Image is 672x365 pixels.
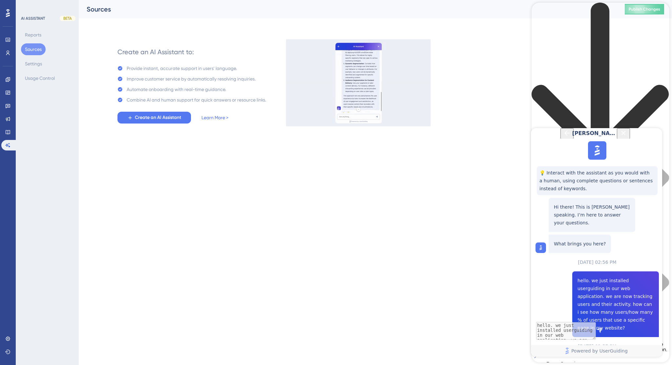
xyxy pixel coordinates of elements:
span: Create an AI Assistant [135,114,181,122]
div: Automate onboarding with real-time guidance. [127,85,226,93]
span: Ask AI Assistant [3,328,34,333]
iframe: UserGuiding AI Assistant [531,128,662,357]
div: Provide instant, accurate support in users' language. [127,64,237,72]
div: Sources [87,5,608,14]
div: Improve customer service by automatically resolving inquiries. [127,75,256,83]
button: Create an AI Assistant [117,112,191,124]
span: Need Help? [15,2,41,10]
img: 536038c8a6906fa413afa21d633a6c1c.gif [286,39,431,126]
div: Combine AI and human support for quick answers or resource links. [127,96,266,104]
a: Learn More > [201,114,228,122]
div: Create an AI Assistant to: [117,47,194,57]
